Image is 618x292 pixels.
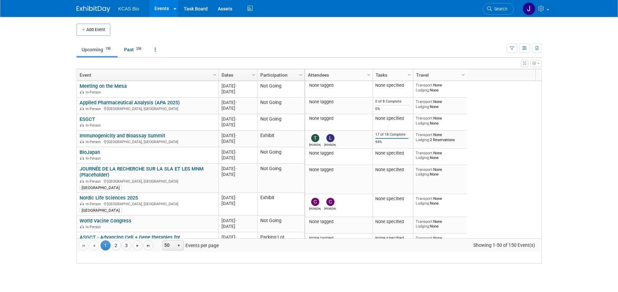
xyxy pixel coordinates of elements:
[416,132,464,142] div: None 2 Reservations
[78,240,88,250] a: Go to the first page
[80,149,100,155] a: BioJapan
[324,142,336,147] div: Lindsay Rutherford
[416,99,464,109] div: None None
[416,155,430,160] span: Lodging:
[326,198,334,206] img: Christine BAIN
[80,166,204,178] a: JOURNÉE DE LA RECHERCHE SUR LA SLA ET LES MNM (Placeholder)
[81,243,86,248] span: Go to the first page
[416,236,433,240] span: Transport:
[307,83,370,88] div: None tagged
[86,202,103,206] span: In-Person
[307,236,370,241] div: None tagged
[257,81,304,98] td: Not Going
[257,147,304,164] td: Not Going
[311,198,319,206] img: Charisse Fernandez
[257,193,304,216] td: Exhibit
[80,195,138,201] a: Nordic Life Sciences 2025
[222,69,253,81] a: Dates
[80,201,215,207] div: [GEOGRAPHIC_DATA], [GEOGRAPHIC_DATA]
[222,89,254,95] div: [DATE]
[416,236,464,245] div: None None
[257,98,304,114] td: Not Going
[416,196,464,206] div: None None
[86,225,103,229] span: In-Person
[80,156,84,160] img: In-Person Event
[104,46,113,51] span: 150
[80,116,95,122] a: ESGCT
[86,123,103,128] span: In-Person
[111,240,121,250] a: 2
[80,225,84,228] img: In-Person Event
[80,100,180,106] a: Applied Pharmaceutical Analysis (APA 2025)
[416,137,430,142] span: Lodging:
[307,151,370,156] div: None tagged
[257,114,304,131] td: Not Going
[80,202,84,205] img: In-Person Event
[376,69,409,81] a: Tasks
[222,149,254,155] div: [DATE]
[133,240,143,250] a: Go to the next page
[80,107,84,110] img: In-Person Event
[365,69,373,79] a: Column Settings
[143,240,153,250] a: Go to the last page
[100,240,111,250] span: 1
[309,206,321,210] div: Charisse Fernandez
[416,104,430,109] span: Lodging:
[80,106,215,111] div: [GEOGRAPHIC_DATA], [GEOGRAPHIC_DATA]
[375,132,410,137] div: 17 of 18 Complete
[80,218,131,224] a: World Vacine Congress
[416,83,464,92] div: None None
[375,236,410,241] div: None specified
[119,43,148,56] a: Past236
[467,240,541,250] span: Showing 1-50 of 150 Event(s)
[235,133,237,138] span: -
[416,219,464,229] div: None None
[251,72,256,78] span: Column Settings
[222,133,254,138] div: [DATE]
[222,195,254,201] div: [DATE]
[222,138,254,144] div: [DATE]
[416,116,464,126] div: None None
[461,72,466,78] span: Column Settings
[416,88,430,92] span: Lodging:
[80,83,127,89] a: Meeting on the Mesa
[416,69,463,81] a: Travel
[257,232,304,255] td: Parking Lot
[307,116,370,121] div: None tagged
[375,140,410,144] div: 94%
[297,69,304,79] a: Column Settings
[416,132,433,137] span: Transport:
[416,83,433,87] span: Transport:
[324,206,336,210] div: Christine BAIN
[308,69,368,81] a: Attendees
[86,140,103,144] span: In-Person
[80,234,180,247] a: ASGCT - Advancing Cell + Gene therapies for [MEDICAL_DATA]
[416,151,464,160] div: None None
[375,99,410,104] div: 0 of 8 Complete
[80,178,215,184] div: [GEOGRAPHIC_DATA], [GEOGRAPHIC_DATA]
[307,167,370,172] div: None tagged
[483,3,514,15] a: Search
[91,243,97,248] span: Go to the previous page
[80,133,165,139] a: Immunogenicity and Bioassay Summit
[135,243,140,248] span: Go to the next page
[235,116,237,122] span: -
[416,224,430,229] span: Lodging:
[222,105,254,111] div: [DATE]
[146,243,151,248] span: Go to the last page
[406,69,413,79] a: Column Settings
[154,240,226,250] span: Events per page
[222,234,254,240] div: [DATE]
[80,140,84,143] img: In-Person Event
[416,167,464,177] div: None None
[523,2,535,15] img: Jocelyn King
[407,72,412,78] span: Column Settings
[235,100,237,105] span: -
[89,240,99,250] a: Go to the previous page
[307,99,370,105] div: None tagged
[222,100,254,105] div: [DATE]
[416,172,430,177] span: Lodging:
[235,150,237,155] span: -
[375,116,410,121] div: None specified
[222,171,254,177] div: [DATE]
